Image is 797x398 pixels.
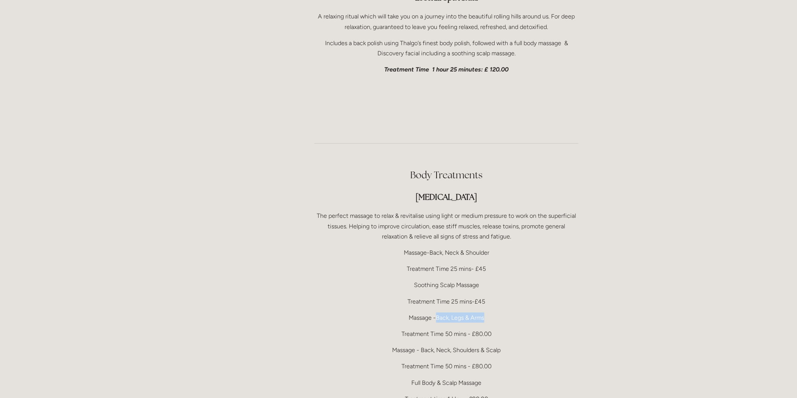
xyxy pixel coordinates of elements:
h2: Body Treatments [315,169,579,182]
p: The perfect massage to relax & revitalise using light or medium pressure to work on the superfici... [315,211,579,242]
p: Massage - Back, Neck, Shoulders & Scalp [315,345,579,355]
p: A relaxing ritual which will take you on a journey into the beautiful rolling hills around us. Fo... [315,11,579,32]
p: Treatment Time 50 mins - £80.00 [315,329,579,339]
p: Treatment Time 25 mins- £45 [315,264,579,274]
em: Treatment Time 1 hour 25 minutes: £ 120.00 [385,66,509,73]
p: Treatment Time 25 mins-£45 [315,296,579,307]
p: Includes a back polish using Thalgo’s finest body polish, followed with a full body massage & Dis... [315,38,579,58]
p: Massage-Back, Neck & Shoulder [315,248,579,258]
p: Treatment Time 50 mins - £80.00 [315,361,579,371]
p: Soothing Scalp Massage [315,280,579,290]
p: Massage -Back, Legs & Arms [315,313,579,323]
p: Full Body & Scalp Massage [315,378,579,388]
strong: [MEDICAL_DATA] [416,192,478,202]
